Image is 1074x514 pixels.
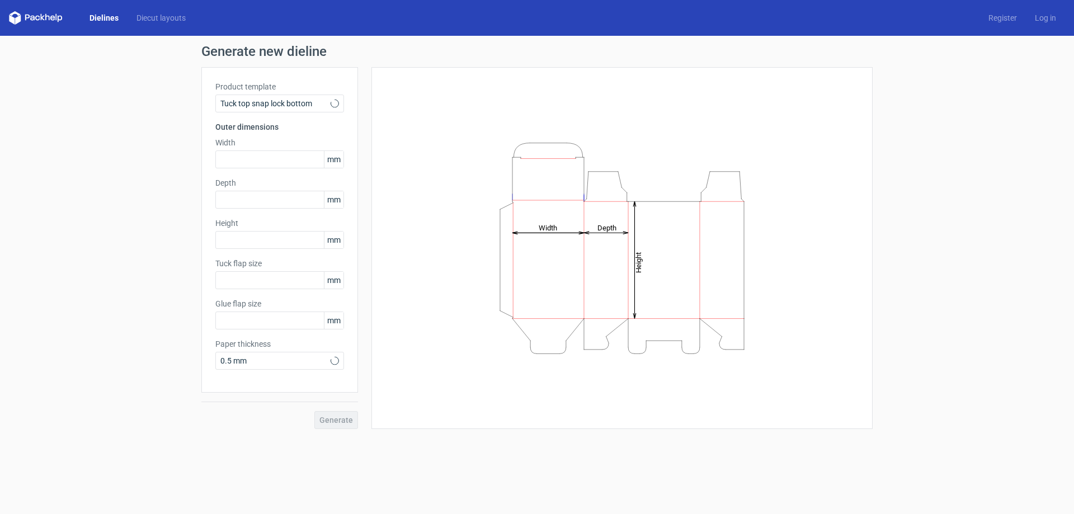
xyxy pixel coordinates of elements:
h1: Generate new dieline [201,45,873,58]
tspan: Height [634,252,643,272]
h3: Outer dimensions [215,121,344,133]
label: Paper thickness [215,338,344,350]
a: Diecut layouts [128,12,195,23]
span: Tuck top snap lock bottom [220,98,331,109]
a: Register [979,12,1026,23]
a: Log in [1026,12,1065,23]
span: mm [324,272,343,289]
a: Dielines [81,12,128,23]
label: Height [215,218,344,229]
label: Tuck flap size [215,258,344,269]
label: Product template [215,81,344,92]
span: mm [324,312,343,329]
label: Width [215,137,344,148]
span: mm [324,191,343,208]
tspan: Width [539,223,557,232]
span: mm [324,151,343,168]
span: 0.5 mm [220,355,331,366]
tspan: Depth [597,223,616,232]
span: mm [324,232,343,248]
label: Depth [215,177,344,188]
label: Glue flap size [215,298,344,309]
